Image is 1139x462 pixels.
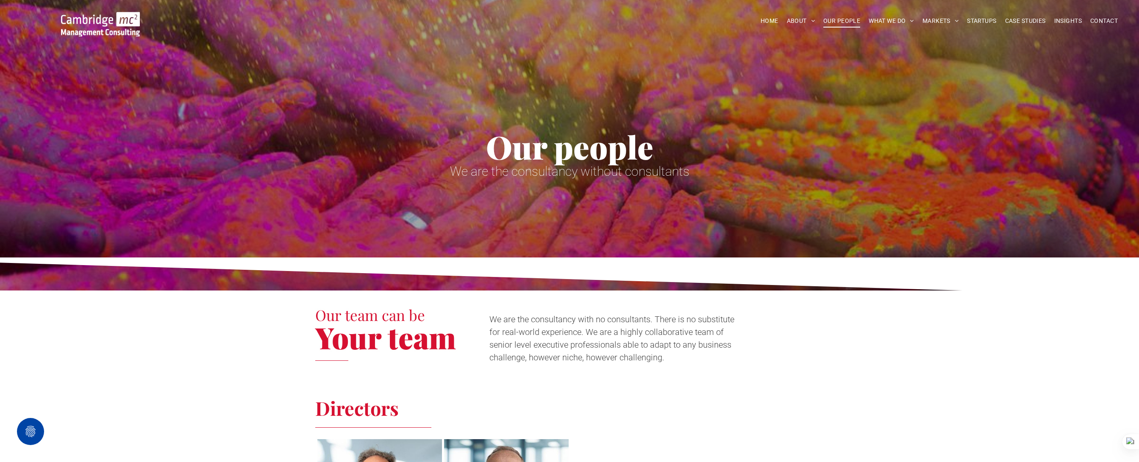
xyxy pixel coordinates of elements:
span: Your team [315,317,456,357]
a: OUR PEOPLE [819,14,864,28]
img: Go to Homepage [61,12,140,36]
a: CASE STUDIES [1001,14,1050,28]
span: We are the consultancy without consultants [450,164,689,179]
span: Directors [315,395,399,421]
span: We are the consultancy with no consultants. There is no substitute for real-world experience. We ... [489,314,734,362]
a: HOME [756,14,783,28]
a: ABOUT [783,14,820,28]
a: MARKETS [918,14,963,28]
a: CONTACT [1086,14,1122,28]
a: STARTUPS [963,14,1000,28]
a: WHAT WE DO [864,14,918,28]
span: Our team can be [315,305,425,325]
a: INSIGHTS [1050,14,1086,28]
span: Our people [486,125,653,168]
